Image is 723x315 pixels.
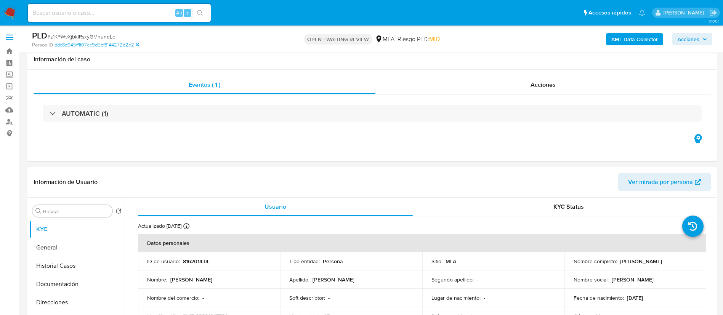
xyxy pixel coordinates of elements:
[620,258,662,265] p: [PERSON_NAME]
[628,173,693,191] span: Ver mirada por persona
[398,35,440,43] span: Riesgo PLD:
[147,258,180,265] p: ID de usuario :
[43,208,109,215] input: Buscar
[588,9,631,17] span: Accesos rápidos
[47,33,117,40] span: # z1KPWvXjbkIRsxyGMnuneLdI
[611,33,658,45] b: AML Data Collector
[664,9,707,16] p: maria.acosta@mercadolibre.com
[553,202,584,211] span: KYC Status
[34,178,98,186] h1: Información de Usuario
[289,258,320,265] p: Tipo entidad :
[35,208,42,214] button: Buscar
[55,42,139,48] a: ddc8d645ff1f07ec9d5bf8144272d2e2
[431,258,442,265] p: Sitio :
[147,294,199,301] p: Nombre del comercio :
[289,294,325,301] p: Soft descriptor :
[618,173,711,191] button: Ver mirada por persona
[429,35,440,43] span: MID
[29,275,125,293] button: Documentación
[574,294,624,301] p: Fecha de nacimiento :
[28,8,211,18] input: Buscar usuario o caso...
[431,294,481,301] p: Lugar de nacimiento :
[29,220,125,238] button: KYC
[32,29,47,42] b: PLD
[138,234,706,252] th: Datos personales
[323,258,343,265] p: Persona
[34,56,711,63] h1: Información del caso
[574,276,609,283] p: Nombre social :
[43,105,702,122] div: AUTOMATIC (1)
[446,258,456,265] p: MLA
[170,276,212,283] p: [PERSON_NAME]
[192,8,208,18] button: search-icon
[328,294,330,301] p: -
[477,276,478,283] p: -
[574,258,617,265] p: Nombre completo :
[375,35,394,43] div: MLA
[627,294,643,301] p: [DATE]
[186,9,189,16] span: s
[678,33,699,45] span: Acciones
[484,294,485,301] p: -
[32,42,53,48] b: Person ID
[672,33,712,45] button: Acciones
[431,276,474,283] p: Segundo apellido :
[138,222,181,230] p: Actualizado [DATE]
[289,276,309,283] p: Apellido :
[189,80,220,89] span: Eventos ( 1 )
[183,258,208,265] p: 816201434
[29,238,125,257] button: General
[202,294,204,301] p: -
[709,9,717,17] a: Salir
[304,34,372,45] p: OPEN - WAITING REVIEW
[176,9,182,16] span: Alt
[639,10,645,16] a: Notificaciones
[115,208,122,216] button: Volver al orden por defecto
[29,293,125,312] button: Direcciones
[62,109,108,118] h3: AUTOMATIC (1)
[313,276,354,283] p: [PERSON_NAME]
[612,276,654,283] p: [PERSON_NAME]
[147,276,167,283] p: Nombre :
[29,257,125,275] button: Historial Casos
[531,80,556,89] span: Acciones
[606,33,663,45] button: AML Data Collector
[265,202,286,211] span: Usuario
